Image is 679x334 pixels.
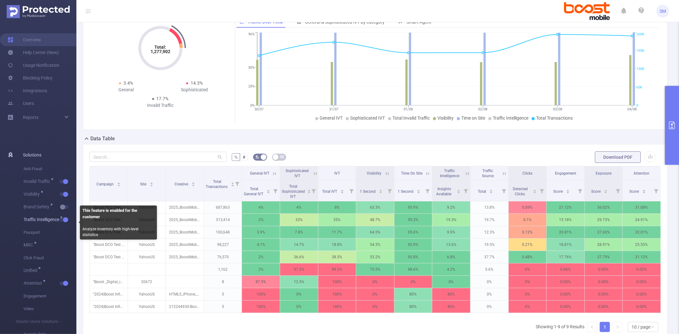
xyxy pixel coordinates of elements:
p: 28.91 % [585,239,623,251]
p: "Boost DCO Test FY25" [280591] [90,239,128,251]
p: 0.09% [509,201,547,213]
span: Sophisticated IVT [350,115,385,121]
i: icon: caret-up [379,189,382,191]
i: icon: down [651,325,654,330]
tspan: 30/07 [254,107,264,111]
tspan: 260K [636,32,644,37]
div: Sort [489,189,493,192]
i: Filter menu [461,181,470,201]
span: Detected Clicks [513,187,528,196]
i: Filter menu [537,181,546,201]
p: 20672 [128,276,166,288]
div: Sort [457,189,461,192]
p: 0.00 % [585,263,623,275]
p: 0.02 % [623,263,661,275]
span: General IVT [250,171,269,176]
p: 80% [394,301,432,313]
tspan: 25% [248,85,255,89]
p: 80% [432,301,470,313]
li: Showing 1-9 of 9 Results [536,322,584,332]
li: Previous Page [587,322,597,332]
span: Passport [24,226,76,239]
tspan: Total: [154,45,166,50]
li: 1 [600,322,610,332]
p: 24.91 % [623,214,661,226]
p: YahooUS [128,301,166,313]
span: % [234,155,237,160]
p: 36.02 % [585,201,623,213]
i: icon: caret-up [457,189,460,191]
i: Filter menu [385,181,394,201]
p: 4.2% [432,263,470,275]
p: 37.60 % [585,226,623,238]
p: 5 [204,301,242,313]
p: 15.18 % [547,214,584,226]
a: Users [8,97,34,110]
p: 80% [432,288,470,300]
p: 80% [394,288,432,300]
span: General IVT [320,115,343,121]
p: 65.3% [356,201,394,213]
span: IVT [334,171,340,176]
span: Total General IVT [244,187,264,196]
div: Sort [266,189,270,192]
p: 2% [242,214,280,226]
p: 54.3% [356,239,394,251]
img: Protected Media [7,5,70,18]
p: 87.5% [242,276,280,288]
i: Filter menu [576,181,584,201]
p: 0.00 % [585,301,623,313]
span: Video [24,303,76,315]
i: icon: caret-down [117,184,121,186]
p: 19.3% [432,214,470,226]
a: Usage Notification [8,59,60,72]
span: 17.7% [157,96,169,101]
i: icon: caret-up [642,189,646,191]
span: Total Transactions [536,115,573,121]
span: Exposure [596,171,612,176]
input: Search... [89,152,227,162]
button: Download PDF [595,151,641,163]
p: 20.81 % [547,226,584,238]
p: 0% [509,288,547,300]
p: 99.2% [318,263,356,275]
div: Sort [340,189,344,192]
p: 0% [356,276,394,288]
i: icon: caret-down [604,191,608,193]
p: 75.5% [356,263,394,275]
span: Time On Site [401,171,422,176]
p: 8% [318,201,356,213]
p: 38.5% [318,251,356,263]
span: Creative [174,182,189,186]
p: 11.7% [318,226,356,238]
i: icon: caret-down [307,191,311,193]
span: Score [629,189,640,194]
p: 0.12% [509,226,547,238]
p: 1,162 [204,263,242,275]
i: Filter menu [309,181,318,201]
p: "Boost DCO Test FY25" [280591] [90,251,128,263]
div: Sophisticated [160,87,229,93]
div: Sort [231,181,235,185]
a: Help Center (New) [8,46,59,59]
p: 25.55 % [623,239,661,251]
p: 0.48% [509,251,547,263]
p: 5 [204,288,242,300]
p: 4% [242,201,280,213]
i: icon: caret-up [266,189,270,191]
i: icon: bg-colors [255,155,259,159]
tspan: 0 [636,103,638,108]
i: icon: table [280,155,284,159]
p: 95.8% [394,251,432,263]
p: 0% [509,301,547,313]
p: YahooUS [128,239,166,251]
div: Analyze inventory with high-level statistics [80,205,157,240]
p: 100% [242,301,280,313]
tspan: 50% [248,66,255,70]
p: 0.00 % [585,288,623,300]
span: Score [591,189,602,194]
span: Total Transactions [206,179,229,189]
span: Brand Safety [24,205,52,209]
tspan: 0% [250,103,255,108]
i: icon: caret-up [307,189,311,191]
